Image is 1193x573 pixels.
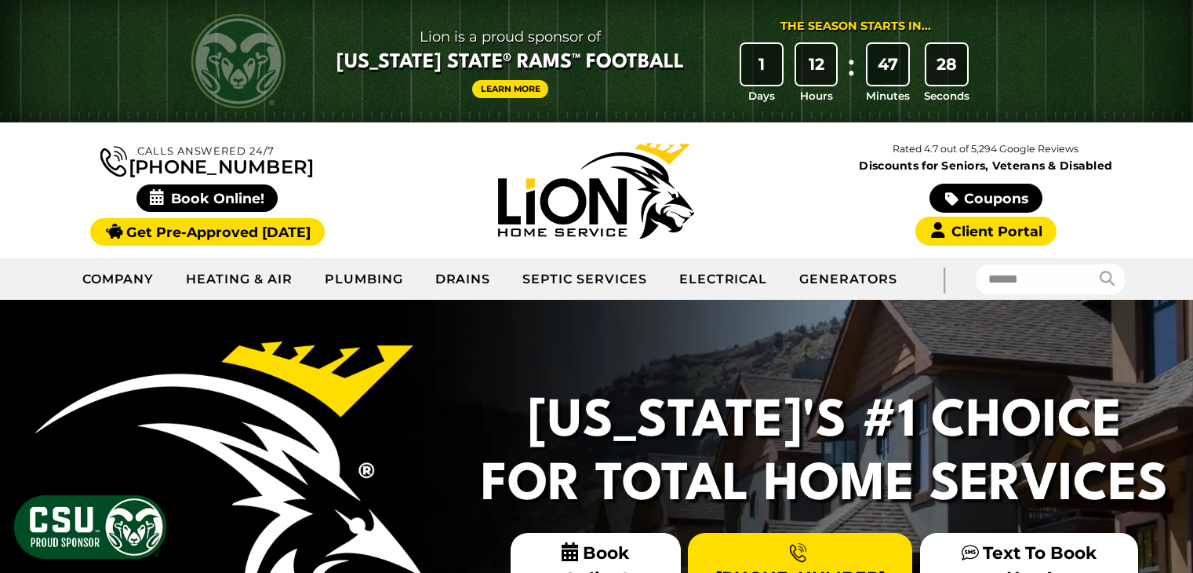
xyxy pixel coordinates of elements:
[67,260,171,299] a: Company
[915,217,1057,246] a: Client Portal
[795,160,1177,171] span: Discounts for Seniors, Veterans & Disabled
[507,260,663,299] a: Septic Services
[90,218,325,246] a: Get Pre-Approved [DATE]
[191,14,286,108] img: CSU Rams logo
[748,88,775,104] span: Days
[796,44,837,85] div: 12
[336,24,684,49] span: Lion is a proud sponsor of
[741,44,782,85] div: 1
[12,493,169,561] img: CSU Sponsor Badge
[924,88,969,104] span: Seconds
[843,44,859,104] div: :
[866,88,910,104] span: Minutes
[471,391,1177,517] h2: [US_STATE]'s #1 Choice For Total Home Services
[498,143,694,239] img: Lion Home Service
[472,80,549,98] a: Learn More
[800,88,833,104] span: Hours
[867,44,908,85] div: 47
[100,143,314,177] a: [PHONE_NUMBER]
[926,44,967,85] div: 28
[929,184,1042,213] a: Coupons
[420,260,507,299] a: Drains
[913,258,976,300] div: |
[309,260,420,299] a: Plumbing
[136,184,278,212] span: Book Online!
[336,49,684,76] span: [US_STATE] State® Rams™ Football
[664,260,784,299] a: Electrical
[791,141,1180,158] p: Rated 4.7 out of 5,294 Google Reviews
[780,18,931,35] div: The Season Starts in...
[784,260,913,299] a: Generators
[170,260,308,299] a: Heating & Air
